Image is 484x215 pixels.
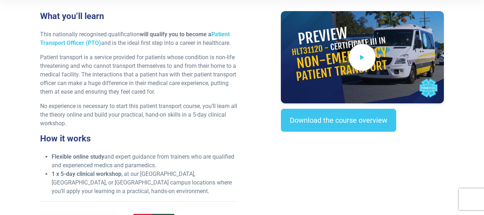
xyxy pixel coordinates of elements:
[52,170,121,177] strong: 1 x 5-day clinical workshop
[40,11,238,22] h3: What you’ll learn
[52,153,104,160] strong: Flexible online study
[40,30,238,47] p: This nationally recognised qualification and is the ideal first step into a career in healthcare.
[52,153,238,170] li: and expert guidance from trainers who are qualified and experienced medics and paramedics.
[40,31,230,46] a: Patient Transport Officer (PTO)
[40,134,238,144] h3: How it works
[52,170,238,196] li: , at our [GEOGRAPHIC_DATA], [GEOGRAPHIC_DATA], or [GEOGRAPHIC_DATA] campus locations where you’ll...
[281,109,396,132] a: Download the course overview
[40,102,238,128] p: No experience is necessary to start this patient transport course, you’ll learn all the theory on...
[281,146,444,182] iframe: EmbedSocial Universal Widget
[40,31,230,46] strong: will qualify you to become a
[40,53,238,96] p: Patient transport is a service provided for patients whose condition is non-life threatening and ...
